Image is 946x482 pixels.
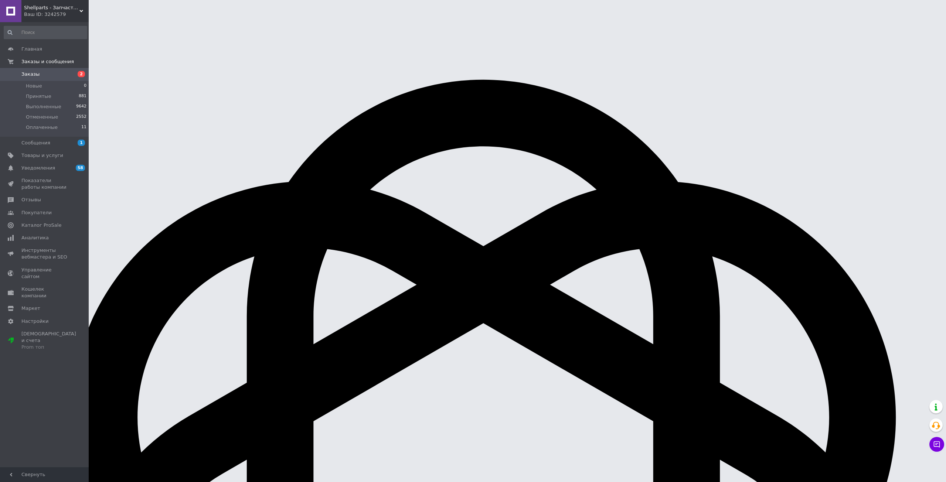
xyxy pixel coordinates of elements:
span: Shellparts - Запчасти для вашего автомобиля [24,4,79,11]
span: 881 [79,93,86,100]
span: Товары и услуги [21,152,63,159]
span: Кошелек компании [21,286,68,299]
span: Оплаченные [26,124,58,131]
span: Заказы и сообщения [21,58,74,65]
span: 2 [78,71,85,77]
span: Выполненные [26,103,61,110]
span: Аналитика [21,235,49,241]
span: Настройки [21,318,48,325]
span: Маркет [21,305,40,312]
span: Отзывы [21,196,41,203]
span: 58 [76,165,85,171]
span: Отмененные [26,114,58,120]
input: Поиск [4,26,87,39]
span: Уведомления [21,165,55,171]
span: Каталог ProSale [21,222,61,229]
span: Управление сайтом [21,267,68,280]
span: Главная [21,46,42,52]
span: [DEMOGRAPHIC_DATA] и счета [21,331,76,351]
span: Инструменты вебмастера и SEO [21,247,68,260]
span: Сообщения [21,140,50,146]
span: Показатели работы компании [21,177,68,191]
div: Prom топ [21,344,76,351]
span: Принятые [26,93,51,100]
div: Ваш ID: 3242579 [24,11,89,18]
span: 2552 [76,114,86,120]
span: Покупатели [21,209,52,216]
span: 0 [84,83,86,89]
span: 1 [78,140,85,146]
span: Заказы [21,71,40,78]
button: Чат с покупателем [929,437,944,452]
span: 11 [81,124,86,131]
span: Новые [26,83,42,89]
span: 9642 [76,103,86,110]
